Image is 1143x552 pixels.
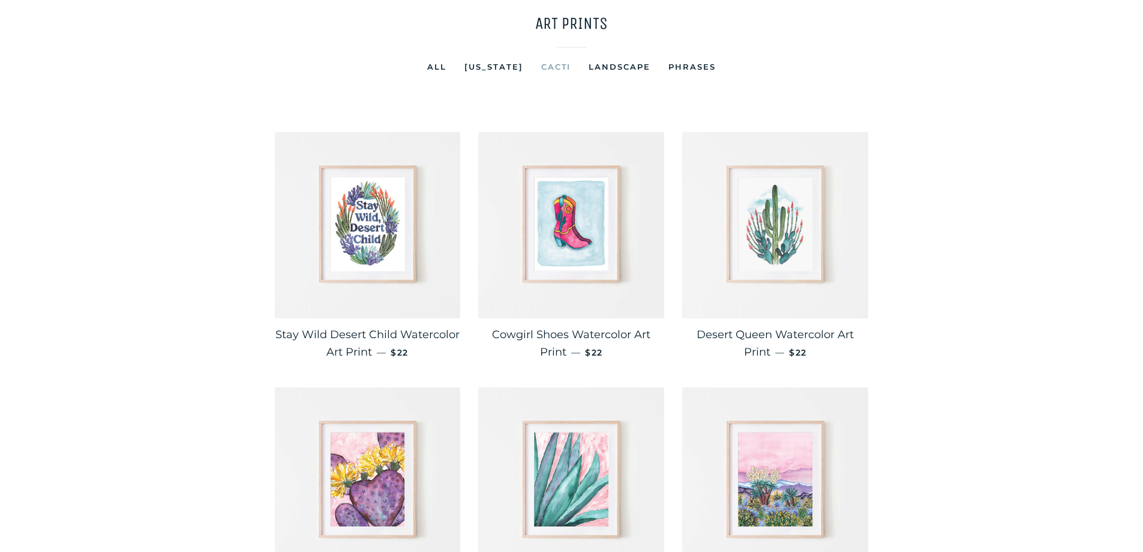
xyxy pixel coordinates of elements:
span: $22 [391,347,408,358]
img: Stay Wild Desert Child Watercolor Art Print [275,132,461,318]
a: Cowgirl Shoes Watercolor Art Print — $22 [478,318,664,369]
a: Cacti [532,59,580,74]
span: Cowgirl Shoes Watercolor Art Print [492,328,650,359]
img: Cowgirl Shoes Watercolor Art Print [478,132,664,318]
span: — [775,347,784,358]
span: — [571,347,580,358]
span: Stay Wild Desert Child Watercolor Art Print [275,328,460,359]
a: Desert Queen Watercolor Art Print — $22 [682,318,868,369]
a: Stay Wild Desert Child Watercolor Art Print — $22 [275,318,461,369]
img: Desert Queen Watercolor Art Print [682,132,868,318]
span: $22 [585,347,602,358]
a: All [418,59,455,74]
span: — [377,347,386,358]
h1: Art Prints [275,11,869,35]
a: Phrases [659,59,725,74]
span: Desert Queen Watercolor Art Print [697,328,854,359]
a: Landscape [580,59,659,74]
span: $22 [789,347,806,358]
a: [US_STATE] [455,59,532,74]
